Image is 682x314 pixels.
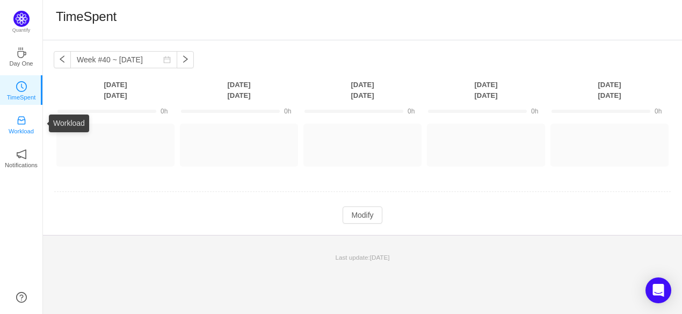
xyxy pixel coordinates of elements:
[370,254,390,261] span: [DATE]
[9,59,33,68] p: Day One
[161,108,168,115] span: 0h
[16,81,27,92] i: icon: clock-circle
[13,11,30,27] img: Quantify
[655,108,662,115] span: 0h
[16,51,27,61] a: icon: coffeeDay One
[424,79,548,101] th: [DATE] [DATE]
[16,292,27,303] a: icon: question-circle
[284,108,291,115] span: 0h
[12,27,31,34] p: Quantify
[301,79,424,101] th: [DATE] [DATE]
[177,51,194,68] button: icon: right
[9,126,34,136] p: Workload
[531,108,538,115] span: 0h
[163,56,171,63] i: icon: calendar
[16,115,27,126] i: icon: inbox
[5,160,38,170] p: Notifications
[16,118,27,129] a: icon: inboxWorkload
[336,254,390,261] span: Last update:
[56,9,117,25] h1: TimeSpent
[54,51,71,68] button: icon: left
[7,92,36,102] p: TimeSpent
[16,152,27,163] a: icon: notificationNotifications
[16,84,27,95] a: icon: clock-circleTimeSpent
[16,47,27,58] i: icon: coffee
[548,79,671,101] th: [DATE] [DATE]
[16,149,27,160] i: icon: notification
[343,206,382,224] button: Modify
[70,51,177,68] input: Select a week
[54,79,177,101] th: [DATE] [DATE]
[645,277,671,303] div: Open Intercom Messenger
[177,79,301,101] th: [DATE] [DATE]
[408,108,415,115] span: 0h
